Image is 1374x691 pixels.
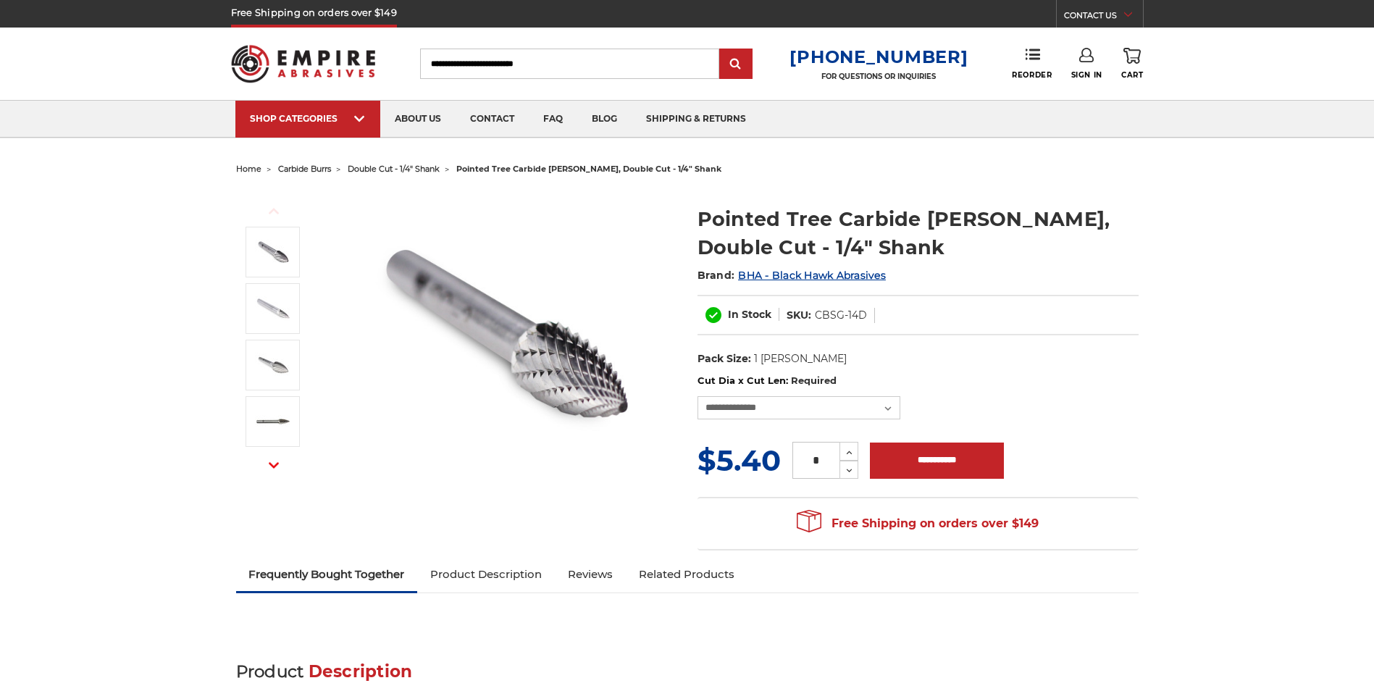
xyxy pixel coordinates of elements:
[309,661,413,682] span: Description
[417,558,555,590] a: Product Description
[360,190,650,479] img: SG-3 pointed tree shape carbide burr 1/4" shank
[797,509,1039,538] span: Free Shipping on orders over $149
[456,164,721,174] span: pointed tree carbide [PERSON_NAME], double cut - 1/4" shank
[738,269,886,282] a: BHA - Black Hawk Abrasives
[698,269,735,282] span: Brand:
[698,205,1139,261] h1: Pointed Tree Carbide [PERSON_NAME], Double Cut - 1/4" Shank
[236,558,418,590] a: Frequently Bought Together
[1121,48,1143,80] a: Cart
[236,661,304,682] span: Product
[380,101,456,138] a: about us
[787,308,811,323] dt: SKU:
[250,113,366,124] div: SHOP CATEGORIES
[698,351,751,367] dt: Pack Size:
[698,374,1139,388] label: Cut Dia x Cut Len:
[256,450,291,481] button: Next
[529,101,577,138] a: faq
[728,308,771,321] span: In Stock
[456,101,529,138] a: contact
[789,72,968,81] p: FOR QUESTIONS OR INQUIRIES
[577,101,632,138] a: blog
[815,308,867,323] dd: CBSG-14D
[1012,48,1052,79] a: Reorder
[255,290,291,327] img: SG-1D pointed tree shape carbide burr with 1/4 inch shank
[791,374,837,386] small: Required
[1071,70,1102,80] span: Sign In
[256,196,291,227] button: Previous
[231,35,376,92] img: Empire Abrasives
[555,558,626,590] a: Reviews
[626,558,747,590] a: Related Products
[255,403,291,440] img: Pointed tree shape double cut carbide burr - 1/4 inch shank
[255,234,291,270] img: SG-3 pointed tree shape carbide burr 1/4" shank
[1012,70,1052,80] span: Reorder
[1121,70,1143,80] span: Cart
[754,351,847,367] dd: 1 [PERSON_NAME]
[348,164,440,174] a: double cut - 1/4" shank
[632,101,761,138] a: shipping & returns
[255,347,291,383] img: SG-5D pointed tree shape carbide burr with 1/4 inch shank
[278,164,331,174] a: carbide burrs
[1064,7,1143,28] a: CONTACT US
[236,164,261,174] a: home
[789,46,968,67] a: [PHONE_NUMBER]
[698,443,781,478] span: $5.40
